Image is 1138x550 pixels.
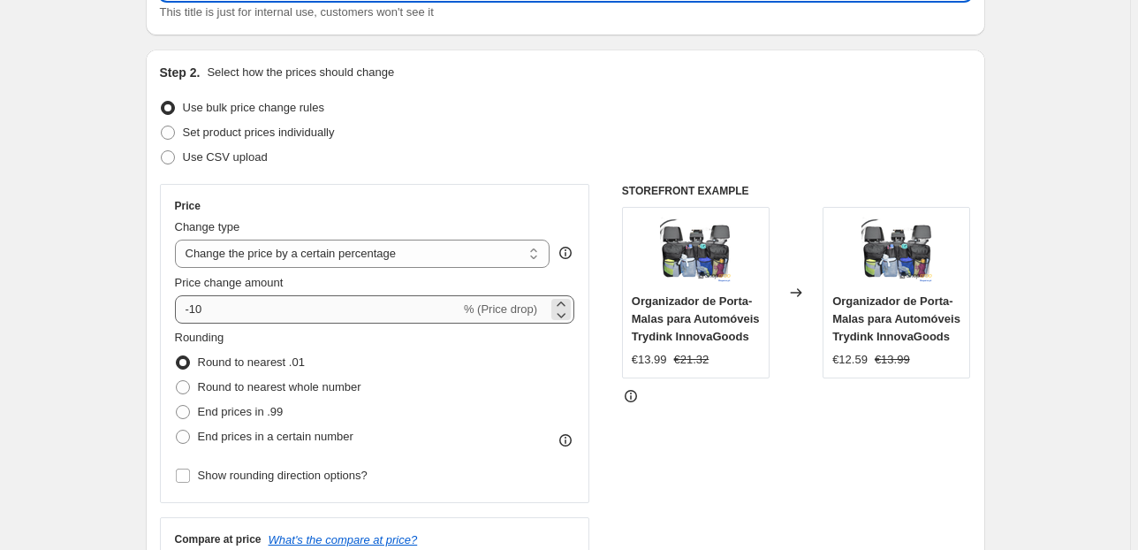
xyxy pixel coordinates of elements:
[175,532,262,546] h3: Compare at price
[832,351,868,369] div: €12.59
[198,405,284,418] span: End prices in .99
[160,64,201,81] h2: Step 2.
[207,64,394,81] p: Select how the prices should change
[832,294,960,343] span: Organizador de Porta-Malas para Automóveis Trydink InnovaGoods
[557,244,574,262] div: help
[183,126,335,139] span: Set product prices individually
[198,380,361,393] span: Round to nearest whole number
[175,199,201,213] h3: Price
[183,150,268,164] span: Use CSV upload
[160,5,434,19] span: This title is just for internal use, customers won't see it
[622,184,971,198] h6: STOREFRONT EXAMPLE
[861,217,932,287] img: organizador-de-porta-malas-para-automoveis-trydink-innovagoods-603_80x.webp
[198,355,305,369] span: Round to nearest .01
[175,331,224,344] span: Rounding
[875,351,910,369] strike: €13.99
[175,295,460,324] input: -15
[464,302,537,316] span: % (Price drop)
[674,351,709,369] strike: €21.32
[660,217,731,287] img: organizador-de-porta-malas-para-automoveis-trydink-innovagoods-603_80x.webp
[632,351,667,369] div: €13.99
[198,430,353,443] span: End prices in a certain number
[198,469,368,482] span: Show rounding direction options?
[175,220,240,233] span: Change type
[269,533,418,546] button: What's the compare at price?
[183,101,324,114] span: Use bulk price change rules
[175,276,284,289] span: Price change amount
[632,294,760,343] span: Organizador de Porta-Malas para Automóveis Trydink InnovaGoods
